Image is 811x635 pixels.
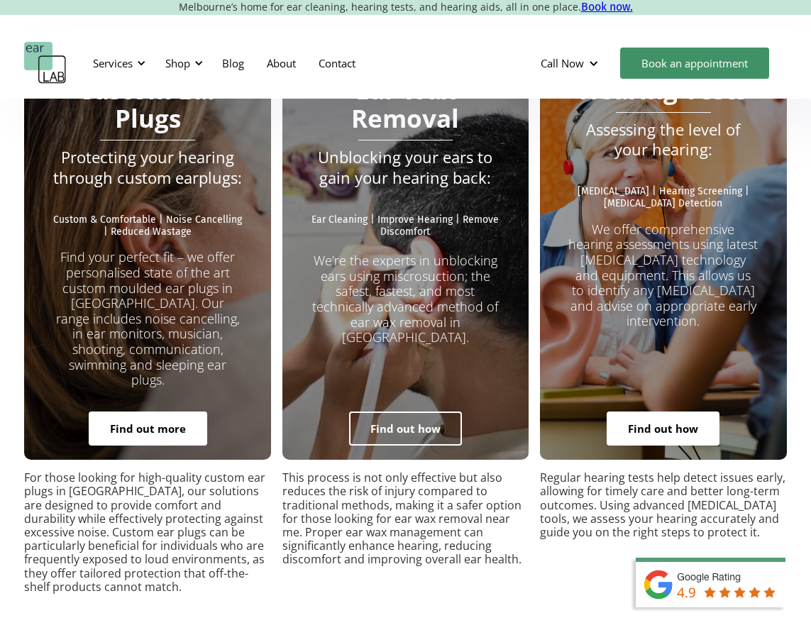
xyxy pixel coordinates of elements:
a: Blog [211,43,255,84]
a: Find out how [607,412,719,446]
div: Shop [165,56,190,70]
a: Contact [307,43,367,84]
div: Shop [157,42,207,84]
p: We’re the experts in unblocking ears using miscrosuction; the safest, fastest, and most technical... [311,238,500,346]
p: Regular hearing tests help detect issues early, allowing for timely care and better long-term out... [540,471,786,594]
div: Call Now [541,56,584,70]
a: About [255,43,307,84]
em: Protecting your hearing through custom earplugs: [53,146,242,187]
a: home [24,42,67,84]
a: Find out how [349,412,462,446]
div: Services [84,42,150,84]
div: Services [93,56,133,70]
p: For those looking for high-quality custom ear plugs in [GEOGRAPHIC_DATA], our solutions are desig... [24,471,270,594]
p: [MEDICAL_DATA] | Hearing Screening | [MEDICAL_DATA] Detection ‍ [568,186,758,221]
em: Assessing the level of your hearing: [586,118,740,160]
p: Ear Cleaning | Improve Hearing | Remove Discomfort [311,214,500,238]
a: Find out more [89,412,207,446]
strong: Custom Ear Plugs [77,73,219,135]
a: Book an appointment [620,48,769,79]
p: Find your perfect fit – we offer personalised state of the art custom moulded ear plugs in [GEOGR... [53,250,242,387]
p: We offer comprehensive hearing assessments using latest [MEDICAL_DATA] technology and equipment. ... [568,222,758,329]
p: This process is not only effective but also reduces the risk of injury compared to traditional me... [282,471,529,594]
em: Unblocking your ears to gain your hearing back: [318,146,492,187]
div: Call Now [529,42,613,84]
p: Custom & Comfortable | Noise Cancelling | Reduced Wastage ‍ [53,214,242,250]
strong: Ear Wax Removal [351,73,459,135]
